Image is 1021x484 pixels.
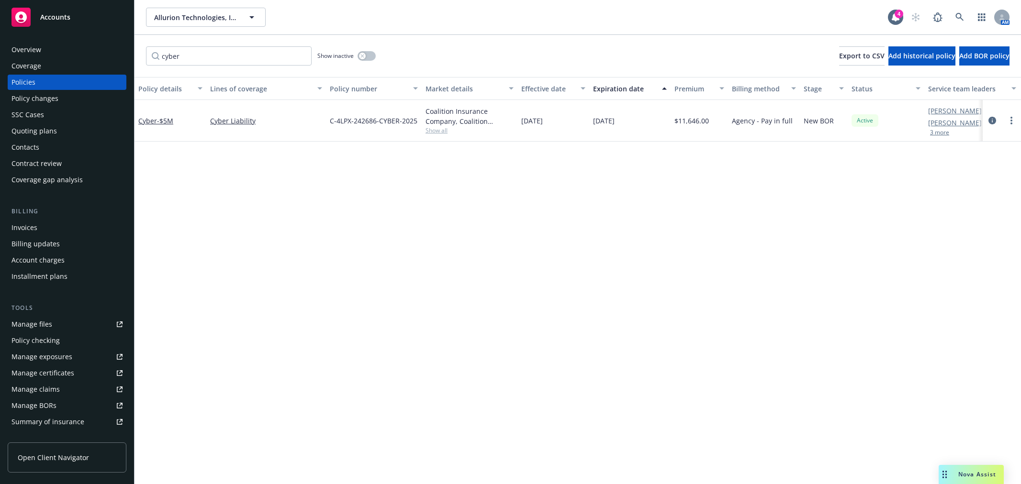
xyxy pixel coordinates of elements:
div: Manage exposures [11,349,72,364]
a: Installment plans [8,269,126,284]
div: Policy details [138,84,192,94]
div: Summary of insurance [11,414,84,429]
div: Lines of coverage [210,84,312,94]
button: Allurion Technologies, Inc. [146,8,266,27]
div: Tools [8,303,126,313]
button: Expiration date [589,77,671,100]
a: Policy checking [8,333,126,348]
span: Agency - Pay in full [732,116,793,126]
a: Accounts [8,4,126,31]
div: Contacts [11,140,39,155]
div: Stage [804,84,833,94]
a: Search [950,8,969,27]
div: Policy AI ingestions [11,430,73,446]
a: Policies [8,75,126,90]
button: Stage [800,77,848,100]
div: Installment plans [11,269,67,284]
div: Contract review [11,156,62,171]
a: [PERSON_NAME] [928,118,982,128]
div: Quoting plans [11,123,57,139]
div: Overview [11,42,41,57]
button: Add historical policy [888,46,955,66]
a: Coverage gap analysis [8,172,126,187]
div: Effective date [521,84,575,94]
div: Manage claims [11,382,60,397]
button: Market details [422,77,517,100]
div: Market details [426,84,503,94]
div: Status [852,84,910,94]
div: Billing updates [11,236,60,252]
button: 3 more [930,130,949,135]
a: Manage files [8,317,126,332]
div: Coverage [11,58,41,74]
span: - $5M [157,116,173,125]
div: 4 [895,10,903,18]
div: SSC Cases [11,107,44,122]
div: Coverage gap analysis [11,172,83,187]
span: C-4LPX-242686-CYBER-2025 [330,116,417,126]
button: Effective date [517,77,589,100]
div: Manage BORs [11,398,56,413]
span: Show all [426,126,514,134]
button: Billing method [728,77,800,100]
div: Invoices [11,220,37,235]
a: circleInformation [987,115,998,126]
div: Account charges [11,253,65,268]
a: Account charges [8,253,126,268]
input: Filter by keyword... [146,46,312,66]
a: Policy changes [8,91,126,106]
div: Policies [11,75,35,90]
div: Service team leaders [928,84,1006,94]
span: Export to CSV [839,51,885,60]
div: Billing method [732,84,785,94]
span: New BOR [804,116,834,126]
a: Quoting plans [8,123,126,139]
a: [PERSON_NAME] [928,106,982,116]
span: Show inactive [317,52,354,60]
div: Policy checking [11,333,60,348]
button: Premium [671,77,728,100]
a: more [1006,115,1017,126]
a: Invoices [8,220,126,235]
span: [DATE] [593,116,615,126]
a: Coverage [8,58,126,74]
button: Status [848,77,924,100]
a: Manage exposures [8,349,126,364]
a: Switch app [972,8,991,27]
a: Start snowing [906,8,925,27]
button: Policy details [135,77,206,100]
button: Export to CSV [839,46,885,66]
span: Nova Assist [958,470,996,478]
a: Cyber [138,116,173,125]
a: Contract review [8,156,126,171]
button: Lines of coverage [206,77,326,100]
a: Summary of insurance [8,414,126,429]
button: Service team leaders [924,77,1020,100]
a: Billing updates [8,236,126,252]
div: Policy changes [11,91,58,106]
a: Contacts [8,140,126,155]
a: Report a Bug [928,8,947,27]
span: Active [855,116,875,125]
button: Policy number [326,77,422,100]
div: Policy number [330,84,407,94]
span: $11,646.00 [674,116,709,126]
div: Drag to move [939,465,951,484]
div: Billing [8,207,126,216]
div: Manage files [11,317,52,332]
a: Manage BORs [8,398,126,413]
button: Nova Assist [939,465,1004,484]
a: Manage certificates [8,365,126,381]
a: Policy AI ingestions [8,430,126,446]
button: Add BOR policy [959,46,1010,66]
a: Manage claims [8,382,126,397]
span: Open Client Navigator [18,452,89,462]
div: Manage certificates [11,365,74,381]
div: Coalition Insurance Company, Coalition Insurance Solutions (Carrier) [426,106,514,126]
a: SSC Cases [8,107,126,122]
div: Expiration date [593,84,656,94]
span: [DATE] [521,116,543,126]
span: Add BOR policy [959,51,1010,60]
span: Allurion Technologies, Inc. [154,12,237,22]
